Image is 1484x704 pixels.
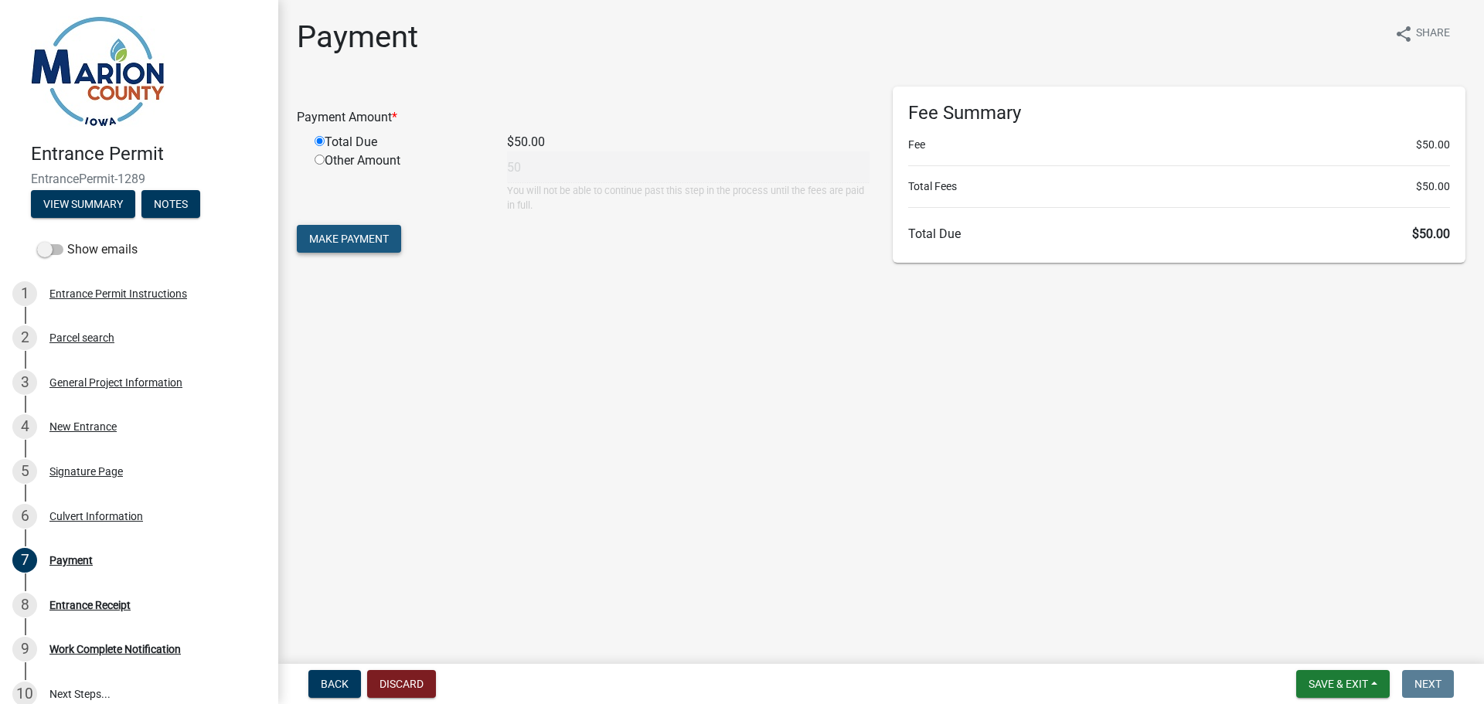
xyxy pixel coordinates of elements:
h6: Fee Summary [908,102,1450,124]
button: Back [308,670,361,698]
h1: Payment [297,19,418,56]
div: Entrance Permit Instructions [49,288,187,299]
div: 4 [12,414,37,439]
div: 5 [12,459,37,484]
label: Show emails [37,240,138,259]
img: Marion County, Iowa [31,16,165,127]
div: 7 [12,548,37,573]
div: 1 [12,281,37,306]
div: New Entrance [49,421,117,432]
li: Total Fees [908,179,1450,195]
div: 3 [12,370,37,395]
div: $50.00 [495,133,881,151]
span: Make Payment [309,233,389,245]
div: 8 [12,593,37,617]
div: 2 [12,325,37,350]
div: Payment [49,555,93,566]
span: Share [1416,25,1450,43]
span: Save & Exit [1309,678,1368,690]
h6: Total Due [908,226,1450,241]
div: Other Amount [303,151,495,213]
div: 6 [12,504,37,529]
div: Culvert Information [49,511,143,522]
div: Parcel search [49,332,114,343]
span: $50.00 [1416,137,1450,153]
button: Make Payment [297,225,401,253]
wm-modal-confirm: Summary [31,199,135,211]
span: $50.00 [1412,226,1450,241]
i: share [1394,25,1413,43]
span: EntrancePermit-1289 [31,172,247,186]
div: Work Complete Notification [49,644,181,655]
button: View Summary [31,190,135,218]
button: Discard [367,670,436,698]
li: Fee [908,137,1450,153]
div: 9 [12,637,37,661]
wm-modal-confirm: Notes [141,199,200,211]
button: Notes [141,190,200,218]
span: $50.00 [1416,179,1450,195]
button: Next [1402,670,1454,698]
button: shareShare [1382,19,1462,49]
span: Next [1414,678,1441,690]
div: Signature Page [49,466,123,477]
div: Total Due [303,133,495,151]
button: Save & Exit [1296,670,1390,698]
span: Back [321,678,349,690]
div: Entrance Receipt [49,600,131,610]
div: Payment Amount [285,108,881,127]
h4: Entrance Permit [31,143,266,165]
div: General Project Information [49,377,182,388]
